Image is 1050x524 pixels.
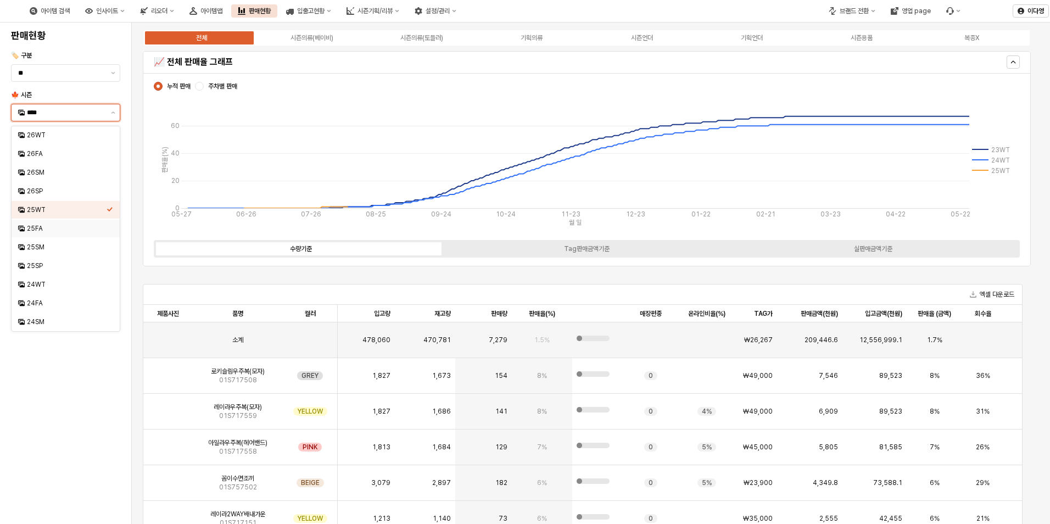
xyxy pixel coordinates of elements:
[27,187,107,196] div: 26SP
[529,309,555,318] span: 판매율(%)
[221,474,254,483] span: 꼼이수면조끼
[208,438,267,447] span: 아일라우주복(헤어밴드)
[303,443,317,451] span: PINK
[372,371,390,380] span: 1,827
[219,447,257,456] span: 01S717558
[754,309,773,318] span: TAG가
[940,4,967,18] div: 버그 제보 및 기능 개선 요청
[358,7,393,15] div: 시즌기획/리뷰
[132,23,1050,524] main: App Frame
[819,371,838,380] span: 7,546
[27,317,107,326] div: 24SM
[884,4,937,18] div: 영업 page
[976,407,990,416] span: 31%
[157,309,179,318] span: 제품사진
[534,336,550,344] span: 1.5%
[210,510,266,519] span: 레이라2WAY배내가운
[807,33,917,43] label: 시즌용품
[432,478,451,487] span: 2,897
[495,478,507,487] span: 182
[499,514,507,523] span: 73
[840,7,869,15] div: 브랜드 전환
[444,244,730,254] label: Tag판매금액기준
[432,371,451,380] span: 1,673
[183,4,229,18] div: 아이템맵
[688,309,725,318] span: 온라인비율(%)
[1007,55,1020,69] button: Hide
[408,4,463,18] div: 설정/관리
[151,7,167,15] div: 리오더
[158,244,444,254] label: 수량기준
[433,514,451,523] span: 1,140
[373,514,390,523] span: 1,213
[219,483,257,492] span: 01S757502
[200,7,222,15] div: 아이템맵
[367,33,477,43] label: 시즌의류(토들러)
[649,443,653,451] span: 0
[649,514,653,523] span: 0
[154,57,801,68] h5: 📈 전체 판매율 그래프
[976,514,990,523] span: 21%
[564,245,610,253] div: Tag판매금액기준
[743,514,773,523] span: ₩35,000
[196,34,207,42] div: 전체
[649,407,653,416] span: 0
[107,65,120,81] button: 제안 사항 표시
[917,33,1027,43] label: 복종X
[537,407,547,416] span: 8%
[297,7,325,15] div: 입출고현황
[27,243,107,252] div: 25SM
[965,288,1019,301] button: 엑셀 다운로드
[537,478,547,487] span: 6%
[730,244,1016,254] label: 실판매금액기준
[400,34,443,42] div: 시즌의류(토들러)
[298,514,323,523] span: YELLOW
[371,478,390,487] span: 3,079
[372,407,390,416] span: 1,827
[27,131,107,140] div: 26WT
[133,4,181,18] div: 리오더
[930,443,940,451] span: 7%
[290,245,312,253] div: 수량기준
[918,309,951,318] span: 판매율 (금액)
[743,371,773,380] span: ₩49,000
[434,309,451,318] span: 재고량
[819,514,838,523] span: 2,555
[27,168,107,177] div: 26SM
[41,7,70,15] div: 아이템 검색
[879,371,902,380] span: 89,523
[11,52,32,59] span: 🏷️ 구분
[873,478,902,487] span: 73,588.1
[702,407,712,416] span: 4%
[27,280,107,289] div: 24WT
[167,82,191,91] span: 누적 판매
[232,336,243,344] span: 소계
[432,407,451,416] span: 1,686
[491,309,507,318] span: 판매량
[477,33,587,43] label: 기획의류
[432,443,451,451] span: 1,684
[801,309,838,318] span: 판매금액(천원)
[489,336,507,344] span: 7,279
[426,7,450,15] div: 설정/관리
[219,411,257,420] span: 01S717559
[587,33,697,43] label: 시즌언더
[697,33,807,43] label: 기획언더
[859,336,902,344] span: 12,556,999.1
[79,4,131,18] div: 인사이트
[702,443,712,451] span: 5%
[743,407,773,416] span: ₩49,000
[27,261,107,270] div: 25SP
[256,33,366,43] label: 시즌의류(베이비)
[640,309,662,318] span: 매장편중
[927,336,942,344] span: 1.7%
[495,371,507,380] span: 154
[930,478,940,487] span: 6%
[743,443,773,451] span: ₩45,000
[865,309,902,318] span: 입고금액(천원)
[208,82,237,91] span: 주차별 판매
[976,443,990,451] span: 26%
[219,376,257,384] span: 01S717508
[702,478,712,487] span: 5%
[107,104,120,121] button: 제안 사항 표시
